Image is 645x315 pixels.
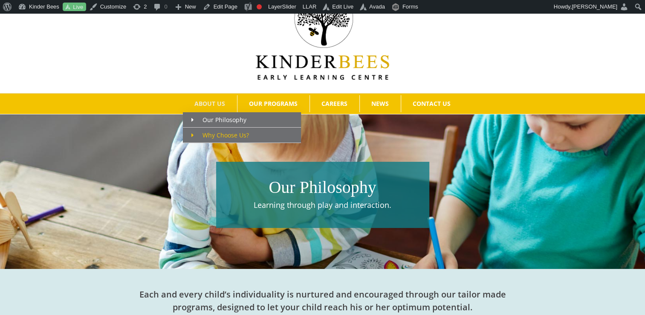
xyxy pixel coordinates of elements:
a: Our Philosophy [183,112,301,128]
a: CAREERS [310,95,359,112]
a: OUR PROGRAMS [237,95,309,112]
a: NEWS [360,95,401,112]
a: Live [63,3,86,12]
span: OUR PROGRAMS [249,101,298,107]
nav: Main Menu [13,93,632,114]
span: NEWS [371,101,389,107]
span: CONTACT US [413,101,451,107]
div: Focus keyphrase not set [257,4,262,9]
span: CAREERS [321,101,347,107]
p: Learning through play and interaction. [220,199,425,211]
a: ABOUT US [183,95,237,112]
span: Why Choose Us? [191,131,249,139]
h1: Our Philosophy [220,175,425,199]
a: CONTACT US [401,95,463,112]
span: Our Philosophy [191,116,246,124]
a: Why Choose Us? [183,128,301,143]
h2: Each and every child’s individuality is nurtured and encouraged through our tailor made programs,... [135,288,510,314]
span: [PERSON_NAME] [572,3,617,10]
span: ABOUT US [194,101,225,107]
